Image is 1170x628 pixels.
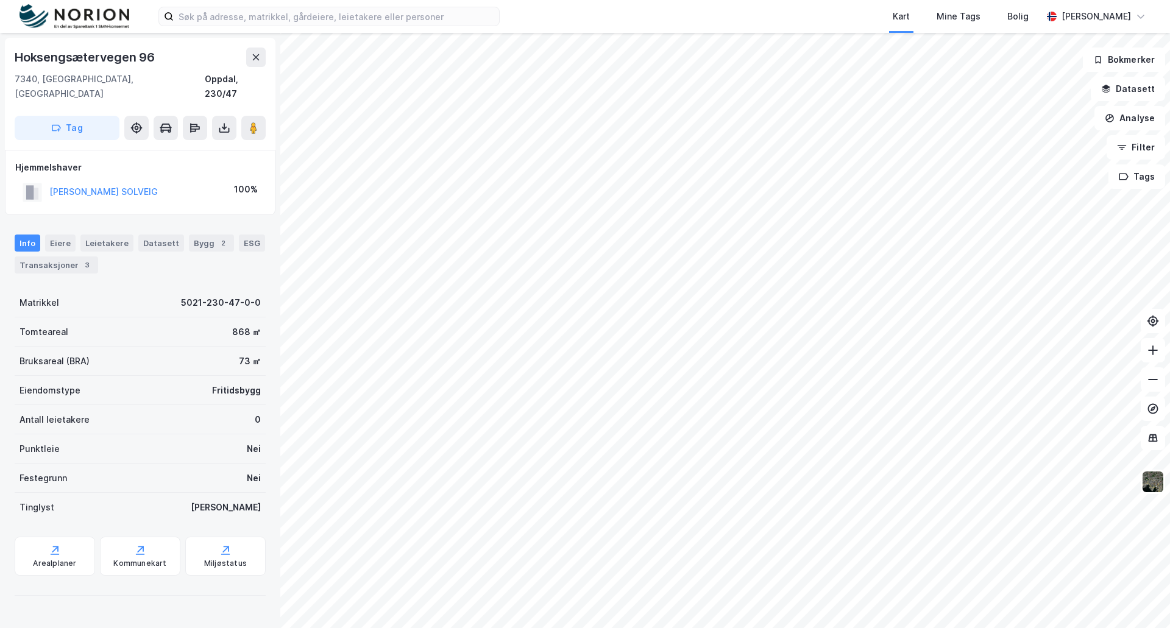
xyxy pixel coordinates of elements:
[212,383,261,398] div: Fritidsbygg
[174,7,499,26] input: Søk på adresse, matrikkel, gårdeiere, leietakere eller personer
[15,72,205,101] div: 7340, [GEOGRAPHIC_DATA], [GEOGRAPHIC_DATA]
[189,235,234,252] div: Bygg
[205,72,266,101] div: Oppdal, 230/47
[1109,570,1170,628] iframe: Chat Widget
[19,325,68,339] div: Tomteareal
[15,160,265,175] div: Hjemmelshaver
[19,295,59,310] div: Matrikkel
[19,383,80,398] div: Eiendomstype
[19,412,90,427] div: Antall leietakere
[1083,48,1165,72] button: Bokmerker
[19,442,60,456] div: Punktleie
[1108,164,1165,189] button: Tags
[204,559,247,568] div: Miljøstatus
[181,295,261,310] div: 5021-230-47-0-0
[19,354,90,369] div: Bruksareal (BRA)
[1091,77,1165,101] button: Datasett
[217,237,229,249] div: 2
[1062,9,1131,24] div: [PERSON_NAME]
[1094,106,1165,130] button: Analyse
[33,559,76,568] div: Arealplaner
[19,500,54,515] div: Tinglyst
[255,412,261,427] div: 0
[15,256,98,273] div: Transaksjoner
[239,235,265,252] div: ESG
[191,500,261,515] div: [PERSON_NAME]
[19,4,129,29] img: norion-logo.80e7a08dc31c2e691866.png
[1141,470,1165,493] img: 9k=
[893,9,910,24] div: Kart
[247,471,261,485] div: Nei
[937,9,980,24] div: Mine Tags
[81,259,93,271] div: 3
[1107,135,1165,160] button: Filter
[239,354,261,369] div: 73 ㎡
[232,325,261,339] div: 868 ㎡
[19,471,67,485] div: Festegrunn
[247,442,261,456] div: Nei
[80,235,133,252] div: Leietakere
[234,182,258,197] div: 100%
[138,235,184,252] div: Datasett
[15,235,40,252] div: Info
[15,116,119,140] button: Tag
[45,235,76,252] div: Eiere
[113,559,166,568] div: Kommunekart
[15,48,157,67] div: Hoksengsætervegen 96
[1007,9,1029,24] div: Bolig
